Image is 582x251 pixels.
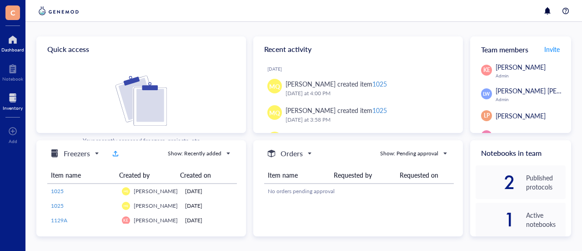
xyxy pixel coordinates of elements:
[185,202,233,210] div: [DATE]
[64,148,90,159] h5: Freezers
[483,66,490,74] span: KE
[267,66,456,72] div: [DATE]
[168,149,221,158] div: Show: Recently added
[134,216,178,224] span: [PERSON_NAME]
[496,131,546,140] span: [PERSON_NAME]
[2,76,23,82] div: Notebook
[286,79,387,89] div: [PERSON_NAME] created item
[264,167,330,184] th: Item name
[1,47,24,52] div: Dashboard
[496,73,566,78] div: Admin
[83,137,200,153] div: Your recently accessed freezers, projects, etc will be displayed here
[496,111,546,120] span: [PERSON_NAME]
[544,45,560,54] span: Invite
[476,175,515,190] div: 2
[484,112,490,120] span: LP
[1,32,24,52] a: Dashboard
[2,61,23,82] a: Notebook
[185,187,233,195] div: [DATE]
[51,202,115,210] a: 1025
[124,204,128,207] span: MQ
[51,202,64,210] span: 1025
[36,5,81,16] img: genemod-logo
[134,187,178,195] span: [PERSON_NAME]
[526,173,566,191] div: Published protocols
[544,42,560,56] button: Invite
[286,89,448,98] div: [DATE] at 4:00 PM
[268,187,450,195] div: No orders pending approval
[281,148,303,159] h5: Orders
[176,167,230,184] th: Created on
[496,62,546,72] span: [PERSON_NAME]
[380,149,438,158] div: Show: Pending approval
[3,91,23,111] a: Inventory
[185,216,233,225] div: [DATE]
[123,218,128,223] span: KE
[470,36,571,62] div: Team members
[115,76,167,126] img: Cf+DiIyRRx+BTSbnYhsZzE9to3+AfuhVxcka4spAAAAAElFTkSuQmCC
[396,167,454,184] th: Requested on
[372,79,387,88] div: 1025
[134,202,178,210] span: [PERSON_NAME]
[9,138,17,144] div: Add
[526,210,566,229] div: Active notebooks
[51,216,115,225] a: 1129A
[269,81,280,91] span: MQ
[483,90,490,97] span: LW
[51,187,115,195] a: 1025
[483,132,490,140] span: SG
[3,105,23,111] div: Inventory
[253,36,463,62] div: Recent activity
[51,187,64,195] span: 1025
[330,167,396,184] th: Requested by
[36,36,246,62] div: Quick access
[51,216,67,224] span: 1129A
[261,102,456,128] a: MQ[PERSON_NAME] created item1025[DATE] at 3:58 PM
[115,167,176,184] th: Created by
[470,140,571,165] div: Notebooks in team
[286,115,448,124] div: [DATE] at 3:58 PM
[269,108,280,117] span: MQ
[476,212,515,227] div: 1
[124,190,128,193] span: MQ
[372,106,387,115] div: 1025
[10,7,15,18] span: C
[47,167,115,184] th: Item name
[261,75,456,102] a: MQ[PERSON_NAME] created item1025[DATE] at 4:00 PM
[496,97,580,102] div: Admin
[286,105,387,115] div: [PERSON_NAME] created item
